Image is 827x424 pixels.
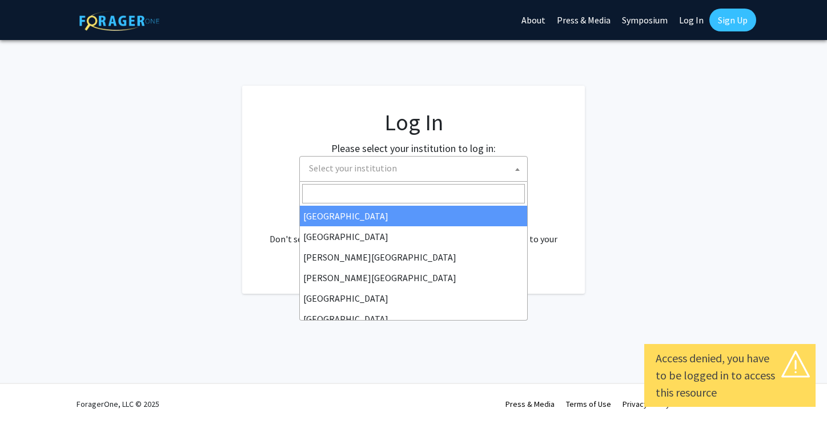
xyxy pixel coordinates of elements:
a: Privacy Policy [623,399,670,409]
label: Please select your institution to log in: [331,141,496,156]
li: [GEOGRAPHIC_DATA] [300,226,527,247]
li: [GEOGRAPHIC_DATA] [300,309,527,329]
li: [GEOGRAPHIC_DATA] [300,288,527,309]
a: Terms of Use [566,399,611,409]
div: Access denied, you have to be logged in to access this resource [656,350,804,401]
div: No account? . Don't see your institution? about bringing ForagerOne to your institution. [265,205,562,259]
h1: Log In [265,109,562,136]
a: Press & Media [505,399,555,409]
div: ForagerOne, LLC © 2025 [77,384,159,424]
img: ForagerOne Logo [79,11,159,31]
input: Search [302,184,525,203]
li: [PERSON_NAME][GEOGRAPHIC_DATA] [300,267,527,288]
span: Select your institution [299,156,528,182]
span: Select your institution [309,162,397,174]
a: Sign Up [709,9,756,31]
li: [GEOGRAPHIC_DATA] [300,206,527,226]
li: [PERSON_NAME][GEOGRAPHIC_DATA] [300,247,527,267]
span: Select your institution [304,157,527,180]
